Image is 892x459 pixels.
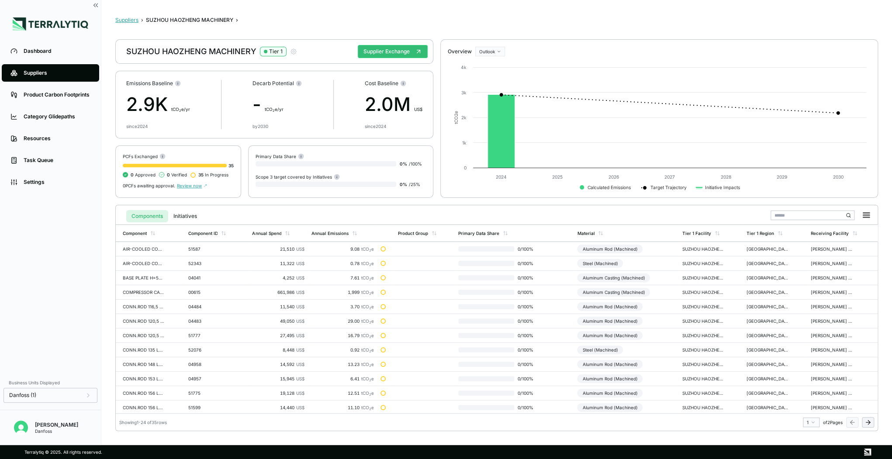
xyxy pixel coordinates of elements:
[269,48,283,55] div: Tier 1
[577,231,595,236] div: Material
[514,290,542,295] span: 0 / 100 %
[361,405,373,410] span: tCO e
[252,90,302,118] div: -
[256,153,304,159] div: Primary Data Share
[296,347,304,352] span: US$
[13,17,88,31] img: Logo
[123,261,165,266] div: AIR-COOLED CONDENSOR
[369,393,371,397] sub: 2
[311,405,374,410] div: 11.10
[361,275,373,280] span: tCO e
[296,362,304,367] span: US$
[747,390,788,396] div: [GEOGRAPHIC_DATA]
[747,290,788,295] div: [GEOGRAPHIC_DATA]
[361,318,373,324] span: tCO e
[10,417,31,438] button: Open user button
[682,231,711,236] div: Tier 1 Facility
[361,304,373,309] span: tCO e
[188,405,230,410] div: 51599
[552,174,562,179] text: 2025
[361,376,373,381] span: tCO e
[369,378,371,382] sub: 2
[179,109,181,113] sub: 2
[123,362,165,367] div: CONN.ROD 148 LONG (W.BUSHING)
[296,290,304,295] span: US$
[514,347,542,352] span: 0 / 100 %
[369,364,371,368] sub: 2
[369,306,371,310] sub: 2
[296,318,304,324] span: US$
[409,182,420,187] span: / 25 %
[296,261,304,266] span: US$
[24,179,90,186] div: Settings
[296,390,304,396] span: US$
[115,17,138,24] button: Suppliers
[311,333,374,338] div: 16.79
[361,261,373,266] span: tCO e
[256,173,340,180] div: Scope 3 target covered by Initiatives
[811,390,853,396] div: [PERSON_NAME] GmbH
[682,390,724,396] div: SUZHOU HAOZHENG MACHINERY - [GEOGRAPHIC_DATA]
[514,246,542,252] span: 0 / 100 %
[311,304,374,309] div: 3.70
[514,390,542,396] span: 0 / 100 %
[24,157,90,164] div: Task Queue
[123,347,165,352] div: CONN.ROD 135 LONG (W.BUSHING)
[365,90,422,118] div: 2.0M
[747,261,788,266] div: [GEOGRAPHIC_DATA]
[252,347,304,352] div: 8,448
[398,231,428,236] div: Product Group
[14,421,28,435] img: Pratiksha Kulkarni
[123,304,165,309] div: CONN.ROD 116,5 LONG ([PERSON_NAME].)
[369,292,371,296] sub: 2
[811,231,849,236] div: Receiving Facility
[252,333,304,338] div: 27,495
[361,290,373,295] span: tCO e
[24,69,90,76] div: Suppliers
[514,376,542,381] span: 0 / 100 %
[369,407,371,411] sub: 2
[171,107,190,112] span: t CO e/yr
[747,333,788,338] div: [GEOGRAPHIC_DATA]
[188,390,230,396] div: 51775
[682,405,724,410] div: SUZHOU HAOZHENG MACHINERY - [GEOGRAPHIC_DATA]
[167,172,187,177] span: Verified
[747,318,788,324] div: [GEOGRAPHIC_DATA]
[252,318,304,324] div: 49,050
[188,376,230,381] div: 04957
[823,420,843,425] span: of 2 Pages
[369,349,371,353] sub: 2
[311,347,374,352] div: 0.92
[311,318,374,324] div: 29.00
[514,405,542,410] span: 0 / 100 %
[400,182,407,187] span: 0 %
[514,362,542,367] span: 0 / 100 %
[123,333,165,338] div: CONN.ROD 120,5 LONG ([PERSON_NAME].)
[252,376,304,381] div: 15,945
[409,161,422,166] span: / 100 %
[682,347,724,352] div: SUZHOU HAOZHENG MACHINERY - [GEOGRAPHIC_DATA]
[414,107,422,112] span: US$
[123,390,165,396] div: CONN.ROD 156 LONG (W.BUSHING)
[252,362,304,367] div: 14,592
[811,333,853,338] div: [PERSON_NAME] GmbH
[177,183,207,188] span: Review now
[188,261,230,266] div: 52343
[369,321,371,324] sub: 2
[588,185,631,190] text: Calculated Emissions
[198,172,228,177] span: In Progress
[448,48,472,55] div: Overview
[236,17,238,24] span: ›
[361,347,373,352] span: tCO e
[9,392,36,399] span: Danfoss (1)
[188,231,218,236] div: Component ID
[650,185,686,190] text: Target Trajectory
[141,17,143,24] span: ›
[296,333,304,338] span: US$
[126,210,168,222] button: Components
[311,390,374,396] div: 12.51
[24,91,90,98] div: Product Carbon Footprints
[514,261,542,266] span: 0 / 100 %
[608,174,619,179] text: 2026
[577,302,643,311] div: Aluminum Rod (Machined)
